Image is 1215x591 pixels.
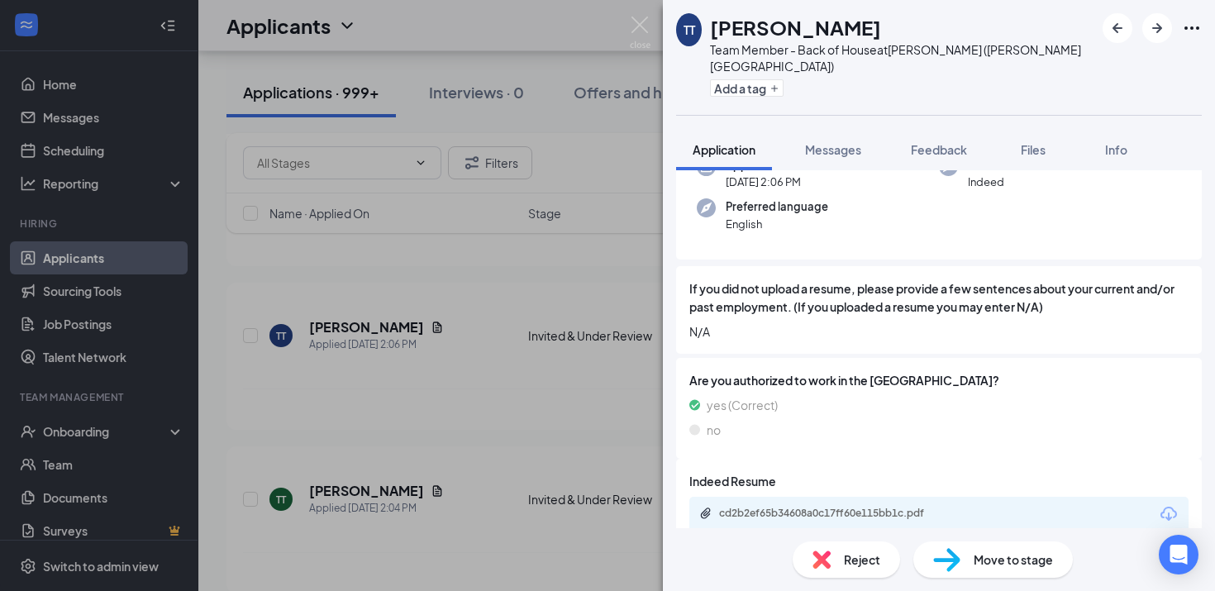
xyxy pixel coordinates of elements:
[719,507,951,520] div: cd2b2ef65b34608a0c17ff60e115bb1c.pdf
[1103,13,1132,43] button: ArrowLeftNew
[693,142,755,157] span: Application
[911,142,967,157] span: Feedback
[710,41,1094,74] div: Team Member - Back of House at [PERSON_NAME] ([PERSON_NAME][GEOGRAPHIC_DATA])
[805,142,861,157] span: Messages
[689,472,776,490] span: Indeed Resume
[699,507,967,522] a: Paperclipcd2b2ef65b34608a0c17ff60e115bb1c.pdf
[726,198,828,215] span: Preferred language
[1182,18,1202,38] svg: Ellipses
[726,216,828,232] span: English
[689,322,1189,341] span: N/A
[968,174,1005,190] span: Indeed
[1142,13,1172,43] button: ArrowRight
[684,21,695,38] div: TT
[1105,142,1127,157] span: Info
[710,79,784,97] button: PlusAdd a tag
[689,279,1189,316] span: If you did not upload a resume, please provide a few sentences about your current and/or past emp...
[844,550,880,569] span: Reject
[1021,142,1046,157] span: Files
[699,507,712,520] svg: Paperclip
[1159,504,1179,524] svg: Download
[769,83,779,93] svg: Plus
[707,421,721,439] span: no
[1159,535,1198,574] div: Open Intercom Messenger
[974,550,1053,569] span: Move to stage
[689,371,1189,389] span: Are you authorized to work in the [GEOGRAPHIC_DATA]?
[726,174,801,190] span: [DATE] 2:06 PM
[707,396,778,414] span: yes (Correct)
[1108,18,1127,38] svg: ArrowLeftNew
[1147,18,1167,38] svg: ArrowRight
[710,13,881,41] h1: [PERSON_NAME]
